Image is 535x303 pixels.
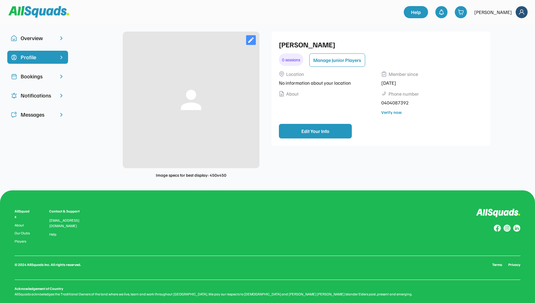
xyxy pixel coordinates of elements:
div: No information about your location [279,79,378,87]
img: Vector%2011.svg [279,71,284,77]
img: Vector%2013.svg [381,71,387,77]
div: [EMAIL_ADDRESS][DOMAIN_NAME] [49,218,87,229]
div: Notifications [21,91,55,100]
button: Manage Junior Players [309,53,365,67]
div: Verify now [381,109,402,115]
div: Bookings [21,72,55,80]
a: Help [49,232,57,237]
img: Icon%20copy%205.svg [11,112,17,118]
img: Icon%20copy%202.svg [11,73,17,80]
div: Overview [21,34,55,42]
div: Image specs for best display: 450x450 [156,172,226,178]
a: Players [15,239,31,243]
img: Group%20copy%206.svg [513,225,520,232]
div: © 2024 AllSquads Inc. All rights reserved. [15,262,81,267]
img: Frame%2018.svg [516,6,528,18]
div: Acknowledgement of Country [15,286,63,291]
div: Messages [21,111,55,119]
div: Member since [389,70,418,78]
img: shopping-cart-01%20%281%29.svg [458,9,464,15]
img: Icon%20copy%204.svg [11,93,17,99]
button: person [176,85,206,115]
div: AllSquads acknowledges the Traditional Owners of the land where we live, learn and work throughou... [15,291,520,297]
div: Location [286,70,304,78]
div: 0404087392 [381,99,480,106]
div: [DATE] [381,79,480,87]
img: Squad%20Logo.svg [9,6,69,18]
div: Phone number [389,90,419,97]
img: chevron-right.svg [58,112,64,118]
img: Logo%20inverted.svg [476,209,520,217]
div: [PERSON_NAME] [279,39,480,50]
div: 0 sessions [279,53,303,66]
a: About [15,223,31,227]
img: Group%20copy%208.svg [494,225,501,232]
a: Our Clubs [15,231,31,235]
img: chevron-right.svg [58,93,64,99]
img: chevron-right%20copy%203.svg [58,54,64,60]
a: Terms [492,262,502,267]
img: chevron-right.svg [58,73,64,80]
img: Group%20copy%207.svg [503,225,511,232]
a: Privacy [508,262,520,267]
img: Icon%20copy%2010.svg [11,35,17,41]
img: chevron-right.svg [58,35,64,41]
div: [PERSON_NAME] [474,9,512,16]
a: Help [404,6,428,18]
img: bell-03%20%281%29.svg [438,9,444,15]
img: Icon%20copy%2015.svg [11,54,17,60]
div: AllSquads [15,209,31,220]
div: Profile [21,53,55,61]
img: Vector%2014.svg [279,91,284,97]
button: Edit Your Info [279,124,352,138]
div: Contact & Support [49,209,87,214]
div: About [286,90,299,97]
